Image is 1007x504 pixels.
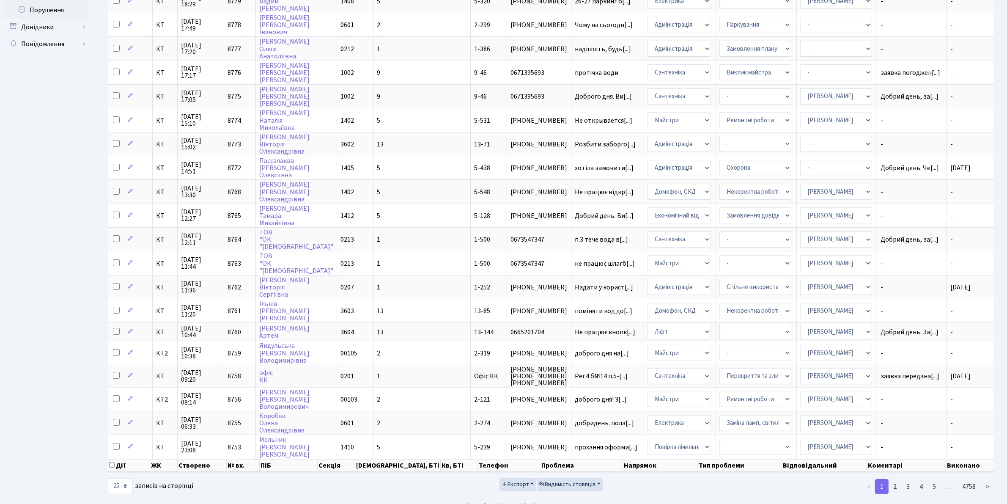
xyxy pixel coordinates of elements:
[575,163,634,173] span: хотіла замовити[...]
[228,140,241,149] span: 8773
[474,187,490,197] span: 5-548
[575,443,637,452] span: прохання оформи[...]
[259,388,310,411] a: [PERSON_NAME][PERSON_NAME]Володимирович
[946,459,994,472] th: Виконано
[377,140,384,149] span: 13
[228,328,241,337] span: 8760
[539,480,595,489] span: Видимість стовпців
[575,44,631,54] span: надішліть, будь[...]
[181,256,220,270] span: [DATE] 11:44
[510,93,568,100] span: 0671395693
[259,61,310,85] a: [PERSON_NAME][PERSON_NAME][PERSON_NAME]
[228,68,241,77] span: 8776
[318,459,355,472] th: Секція
[510,141,568,148] span: [PHONE_NUMBER]
[228,20,241,30] span: 8778
[340,92,354,101] span: 1002
[881,284,943,291] span: -
[340,211,354,220] span: 1412
[228,419,241,428] span: 8755
[474,92,487,101] span: 9-46
[575,306,632,316] span: поміняти код до[...]
[340,349,357,358] span: 00105
[950,443,953,452] span: -
[510,46,568,52] span: [PHONE_NUMBER]
[474,44,490,54] span: 1-386
[575,211,634,220] span: Добрий день. Ви[...]
[4,2,89,19] a: Порушення
[377,235,380,244] span: 1
[259,109,310,132] a: [PERSON_NAME]НаталіяМиколаївна
[541,459,623,472] th: Проблема
[340,306,354,316] span: 3603
[950,187,953,197] span: -
[340,68,354,77] span: 1002
[881,22,943,28] span: -
[575,372,628,381] span: Рег.4 б№14 п.5-[...]
[474,211,490,220] span: 5-128
[259,85,310,108] a: [PERSON_NAME][PERSON_NAME][PERSON_NAME]
[510,366,568,386] span: [PHONE_NUMBER] [PHONE_NUMBER] [PHONE_NUMBER]
[228,116,241,125] span: 8774
[474,419,490,428] span: 2-274
[474,395,490,404] span: 2-121
[108,478,132,494] select: записів на сторінці
[510,396,568,403] span: [PHONE_NUMBER]
[510,444,568,451] span: [PHONE_NUMBER]
[881,46,943,52] span: -
[340,163,354,173] span: 1405
[499,478,536,491] button: Експорт
[950,68,953,77] span: -
[228,443,241,452] span: 8753
[340,283,354,292] span: 0207
[881,420,943,427] span: -
[623,459,698,472] th: Напрямок
[181,280,220,294] span: [DATE] 11:36
[474,372,498,381] span: Офіс КК
[888,479,902,494] a: 2
[156,141,174,148] span: КТ
[474,20,490,30] span: 2-299
[901,479,915,494] a: 3
[377,349,380,358] span: 2
[474,328,494,337] span: 13-144
[575,187,634,197] span: Не працює відкр[...]
[259,156,310,180] a: Пассалаква[PERSON_NAME]Олексіївна
[340,235,354,244] span: 0213
[156,117,174,124] span: КТ
[156,165,174,171] span: КТ
[181,325,220,339] span: [DATE] 10:44
[181,209,220,222] span: [DATE] 12:27
[537,478,603,491] button: Видимість стовпців
[259,275,310,299] a: [PERSON_NAME]ВікторіяСергіївна
[510,260,568,267] span: 0673547347
[377,20,380,30] span: 2
[474,349,490,358] span: 2-319
[340,328,354,337] span: 3604
[881,328,938,337] span: Добрий день. За[...]
[474,140,490,149] span: 13-71
[867,459,946,472] th: Коментарі
[259,204,310,228] a: [PERSON_NAME]ТамараМихайлівна
[4,19,89,36] a: Довідники
[474,116,490,125] span: 5-531
[181,416,220,430] span: [DATE] 06:33
[181,113,220,127] span: [DATE] 15:10
[355,459,441,472] th: [DEMOGRAPHIC_DATA], БТІ
[181,161,220,175] span: [DATE] 14:51
[377,211,380,220] span: 5
[474,283,490,292] span: 1-252
[340,187,354,197] span: 1402
[377,306,384,316] span: 13
[259,180,310,204] a: [PERSON_NAME][PERSON_NAME]Олександрівна
[259,435,310,459] a: Мельник[PERSON_NAME][PERSON_NAME]
[181,233,220,246] span: [DATE] 12:11
[259,411,305,435] a: КоробкаОленаОлександрівна
[474,443,490,452] span: 5-239
[228,187,241,197] span: 8768
[377,116,380,125] span: 5
[950,328,953,337] span: -
[881,308,943,314] span: -
[156,93,174,100] span: КТ
[980,479,994,494] a: >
